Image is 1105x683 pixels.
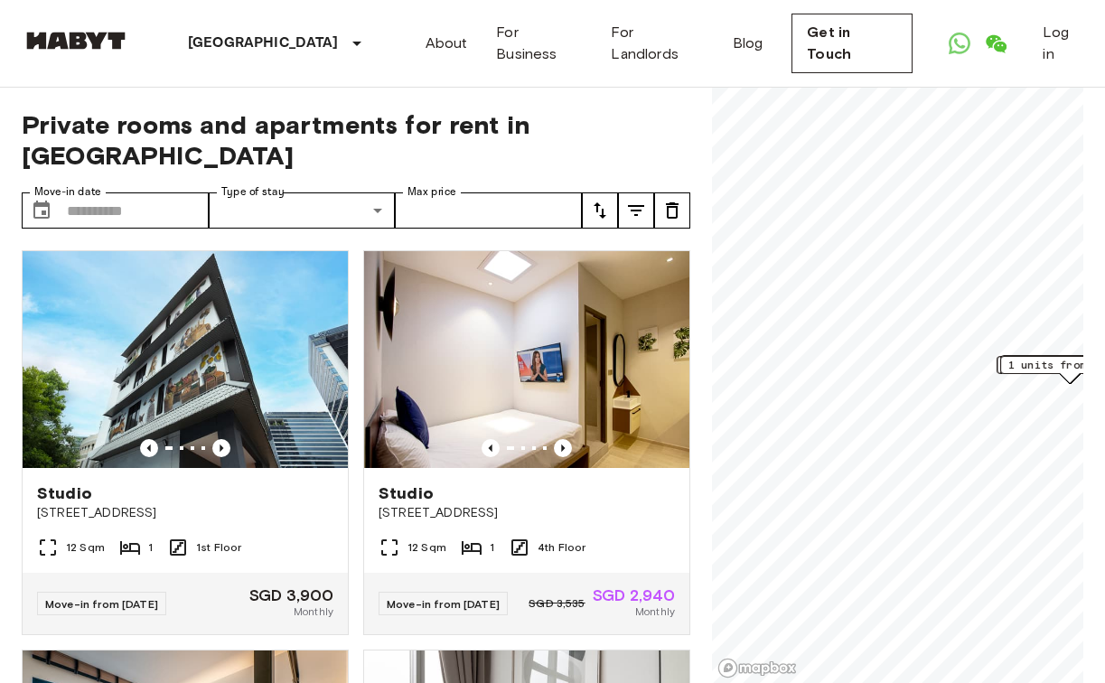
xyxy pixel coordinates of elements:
button: Choose date [23,192,60,229]
img: Marketing picture of unit SG-01-110-044_001 [23,251,348,468]
a: Mapbox logo [717,658,797,678]
a: Get in Touch [791,14,913,73]
a: Open WhatsApp [941,25,978,61]
span: Studio [37,482,92,504]
span: Move-in from [DATE] [45,597,158,611]
span: SGD 3,535 [529,595,585,612]
label: Type of stay [221,184,285,200]
span: 12 Sqm [407,539,446,556]
a: Open WeChat [978,25,1014,61]
button: Previous image [482,439,500,457]
label: Move-in date [34,184,101,200]
span: 12 Sqm [66,539,105,556]
img: Marketing picture of unit SG-01-110-033-001 [364,251,689,468]
span: Studio [379,482,434,504]
a: For Business [496,22,582,65]
label: Max price [407,184,456,200]
button: Previous image [554,439,572,457]
span: SGD 2,940 [593,587,675,603]
span: Move-in from [DATE] [387,597,500,611]
button: Previous image [212,439,230,457]
span: Monthly [635,603,675,620]
a: About [426,33,468,54]
p: [GEOGRAPHIC_DATA] [188,33,339,54]
span: Private rooms and apartments for rent in [GEOGRAPHIC_DATA] [22,109,690,171]
span: [STREET_ADDRESS] [379,504,675,522]
a: Marketing picture of unit SG-01-110-044_001Previous imagePrevious imageStudio[STREET_ADDRESS]12 S... [22,250,349,635]
button: Previous image [140,439,158,457]
img: Habyt [22,32,130,50]
button: tune [618,192,654,229]
a: Marketing picture of unit SG-01-110-033-001Previous imagePrevious imageStudio[STREET_ADDRESS]12 S... [363,250,690,635]
span: 1st Floor [196,539,241,556]
span: SGD 3,900 [249,587,333,603]
span: Monthly [294,603,333,620]
button: tune [582,192,618,229]
button: tune [654,192,690,229]
span: 1 [490,539,494,556]
a: For Landlords [611,22,703,65]
a: Log in [1043,22,1083,65]
span: [STREET_ADDRESS] [37,504,333,522]
span: 4th Floor [538,539,585,556]
a: Blog [733,33,763,54]
span: 1 [148,539,153,556]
